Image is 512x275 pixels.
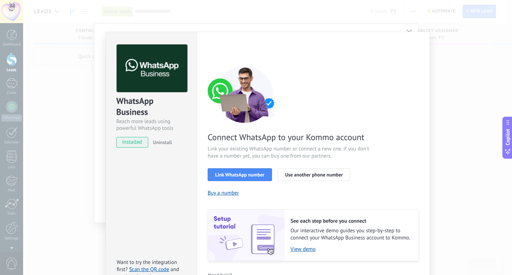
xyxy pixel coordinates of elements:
span: Use another phone number [285,172,343,177]
button: Buy a number [208,190,239,196]
span: installed [117,137,148,148]
img: connect number [208,66,282,123]
button: Uninstall [150,137,172,148]
a: Scan the QR code [129,266,169,273]
span: Connect WhatsApp to your Kommo account [208,132,377,143]
div: WhatsApp Business [116,95,186,118]
img: logo_main.png [117,44,187,92]
span: Want to try the integration first? [117,259,177,273]
span: Link your existing WhatsApp number or connect a new one. If you don’t have a number yet, you can ... [208,146,377,160]
span: Our interactive demo guides you step-by-step to connect your WhatsApp Business account to Kommo. [290,227,411,242]
button: Use another phone number [278,168,350,181]
span: Copilot [504,129,511,145]
span: Uninstall [153,139,172,146]
a: View demo [290,246,411,253]
div: Reach more leads using powerful WhatsApp tools [116,118,186,132]
h2: See each step before you connect [290,218,411,224]
span: Link WhatsApp number [215,172,265,177]
button: Link WhatsApp number [208,168,272,181]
